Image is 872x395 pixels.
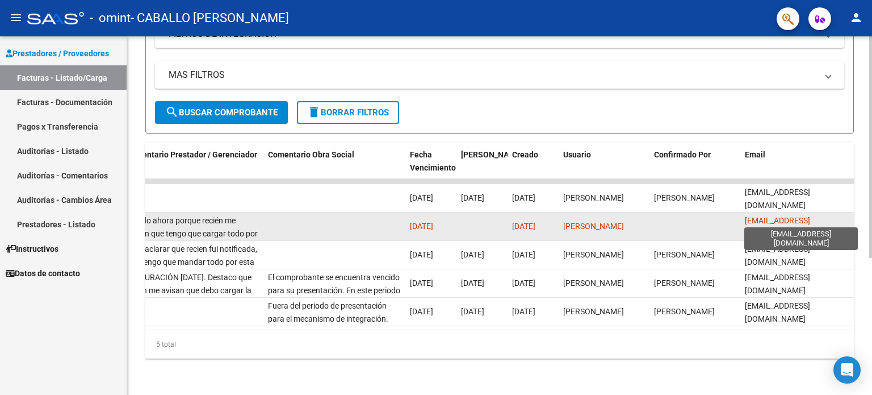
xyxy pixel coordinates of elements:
[563,150,591,159] span: Usuario
[410,150,456,172] span: Fecha Vencimiento
[849,11,863,24] mat-icon: person
[121,143,263,193] datatable-header-cell: Comentario Prestador / Gerenciador
[410,250,433,259] span: [DATE]
[165,105,179,119] mat-icon: search
[405,143,456,193] datatable-header-cell: Fecha Vencimiento
[126,216,258,251] span: mando ahora porque recién me avisan que tengo que cargar todo por esta plataforma.
[461,278,484,288] span: [DATE]
[649,143,740,193] datatable-header-cell: Confirmado Por
[461,307,484,316] span: [DATE]
[268,273,400,347] span: El comprobante se encuentra vencido para su presentación. En este periodo la superintendencia tom...
[410,193,433,202] span: [DATE]
[563,307,624,316] span: [PERSON_NAME]
[512,278,535,288] span: [DATE]
[740,143,854,193] datatable-header-cell: Email
[512,250,535,259] span: [DATE]
[563,193,624,202] span: [PERSON_NAME]
[6,47,109,60] span: Prestadores / Proveedores
[6,267,80,280] span: Datos de contacto
[155,101,288,124] button: Buscar Comprobante
[654,193,715,202] span: [PERSON_NAME]
[559,143,649,193] datatable-header-cell: Usuario
[508,143,559,193] datatable-header-cell: Creado
[268,150,354,159] span: Comentario Obra Social
[297,101,399,124] button: Borrar Filtros
[410,222,433,231] span: [DATE]
[745,216,810,238] span: [EMAIL_ADDRESS][DOMAIN_NAME]
[745,188,810,210] span: [EMAIL_ADDRESS][DOMAIN_NAME]
[6,243,58,255] span: Instructivos
[563,250,624,259] span: [PERSON_NAME]
[410,278,433,288] span: [DATE]
[131,6,289,31] span: - CABALLO [PERSON_NAME]
[461,193,484,202] span: [DATE]
[155,61,844,89] mat-expansion-panel-header: MAS FILTROS
[90,6,131,31] span: - omint
[461,250,484,259] span: [DATE]
[461,150,522,159] span: [PERSON_NAME]
[654,150,711,159] span: Confirmado Por
[268,301,394,349] span: Fuera del periodo de presentación para el mecanismo de integración. Por favor comunicarse a [EMAI...
[654,250,715,259] span: [PERSON_NAME]
[745,150,765,159] span: Email
[512,150,538,159] span: Creado
[745,244,810,267] span: [EMAIL_ADDRESS][DOMAIN_NAME]
[9,11,23,24] mat-icon: menu
[512,193,535,202] span: [DATE]
[126,273,251,308] span: FACTURACIÓN [DATE]. Destaco que recien me avisan que debo cargar la documentacion por este medio
[512,222,535,231] span: [DATE]
[307,107,389,118] span: Borrar Filtros
[745,301,810,323] span: [EMAIL_ADDRESS][DOMAIN_NAME]
[745,273,810,295] span: [EMAIL_ADDRESS][DOMAIN_NAME]
[654,307,715,316] span: [PERSON_NAME]
[563,222,624,231] span: [PERSON_NAME]
[833,356,861,384] div: Open Intercom Messenger
[165,107,278,118] span: Buscar Comprobante
[145,330,854,359] div: 5 total
[512,307,535,316] span: [DATE]
[126,150,257,159] span: Comentario Prestador / Gerenciador
[456,143,508,193] datatable-header-cell: Fecha Confimado
[263,143,405,193] datatable-header-cell: Comentario Obra Social
[654,278,715,288] span: [PERSON_NAME]
[169,69,817,81] mat-panel-title: MAS FILTROS
[307,105,321,119] mat-icon: delete
[410,307,433,316] span: [DATE]
[563,278,624,288] span: [PERSON_NAME]
[126,244,257,280] span: cabe aclarar que recien fui notificada, que tengo que mandar todo por esta plataforma .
